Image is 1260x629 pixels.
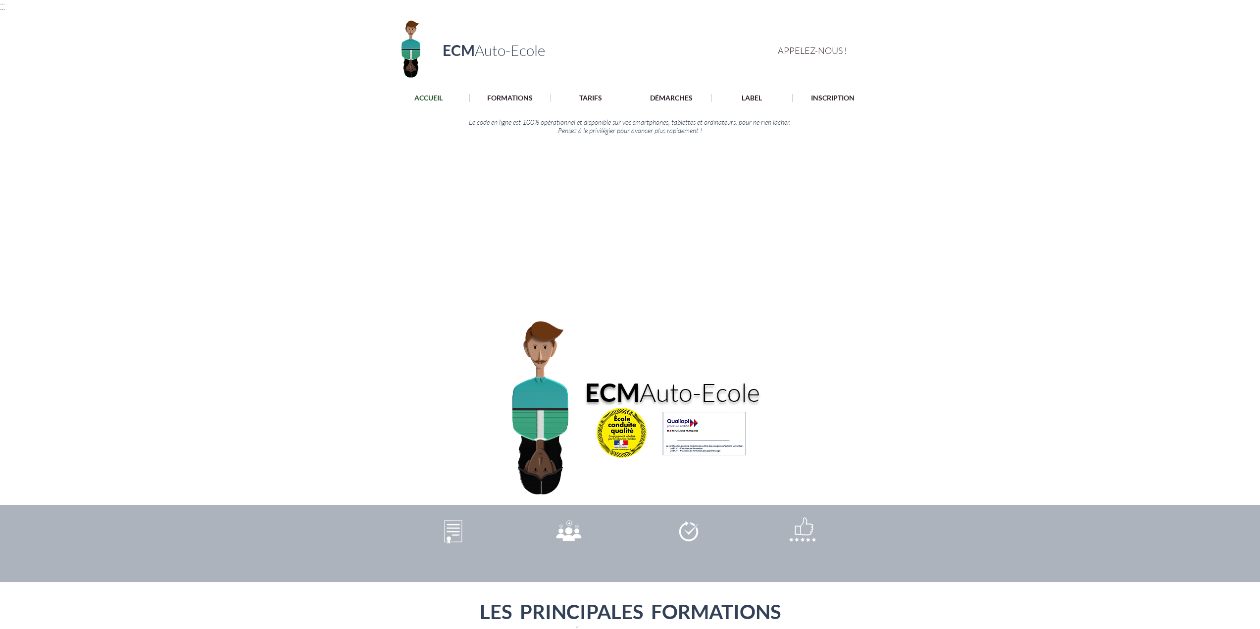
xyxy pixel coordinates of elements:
p: ACCUEIL [409,94,448,102]
img: 800_6169b277af33e.webp [597,408,647,458]
p: DÉMARCHES [645,94,698,102]
p: FORMATIONS [482,94,538,102]
span: Pensez à le privilégier pour avancer plus rapidement ! [558,126,702,135]
span: Le code en ligne est 100% opérationnel et disponible sur vos smartphones, tablettes et ordinateur... [469,118,791,126]
span: ECM [443,41,475,59]
img: Logo ECM en-tête.png [387,14,434,81]
nav: Site [388,94,873,102]
p: TARIFS [574,94,607,102]
img: Certificat_ECM 2.png [441,516,465,547]
a: ACCUEIL [388,94,469,102]
p: LABEL [737,94,767,102]
img: Efficacité_ECM 2.png [675,515,702,548]
span: LES PRINCIPALES FORMATIONS [480,600,781,624]
img: Satisfaction_ECM 2.png [784,508,821,555]
p: INSCRIPTION [806,94,859,102]
a: FORMATIONS [469,94,550,102]
a: TARIFS [550,94,631,102]
a: INSCRIPTION [792,94,873,102]
img: Illustration_sans_titre 5.png [655,407,753,457]
span: Auto-Ecole [640,377,760,407]
span: Auto-Ecole [475,41,545,59]
a: LABEL [711,94,792,102]
img: Équipe_ECM 2.png [551,508,587,555]
a: ECMAuto-Ecole [443,41,545,59]
img: GIF ECM FINAL.gif [437,298,651,567]
a: APPELEZ-NOUS ! [778,44,857,56]
span: APPELEZ-NOUS ! [778,45,847,56]
a: ECM [585,377,640,407]
a: DÉMARCHES [631,94,711,102]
